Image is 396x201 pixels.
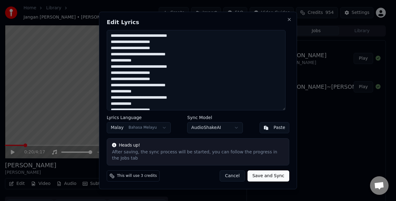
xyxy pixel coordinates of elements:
button: Cancel [220,170,245,182]
label: Sync Model [187,115,243,120]
div: Heads up! [112,142,284,148]
label: Lyrics Language [107,115,171,120]
button: Save and Sync [247,170,289,182]
h2: Edit Lyrics [107,19,289,25]
button: Paste [260,122,289,133]
span: This will use 3 credits [117,173,157,178]
div: Paste [273,125,285,131]
div: After saving, the sync process will be started, you can follow the progress in the Jobs tab [112,149,284,161]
